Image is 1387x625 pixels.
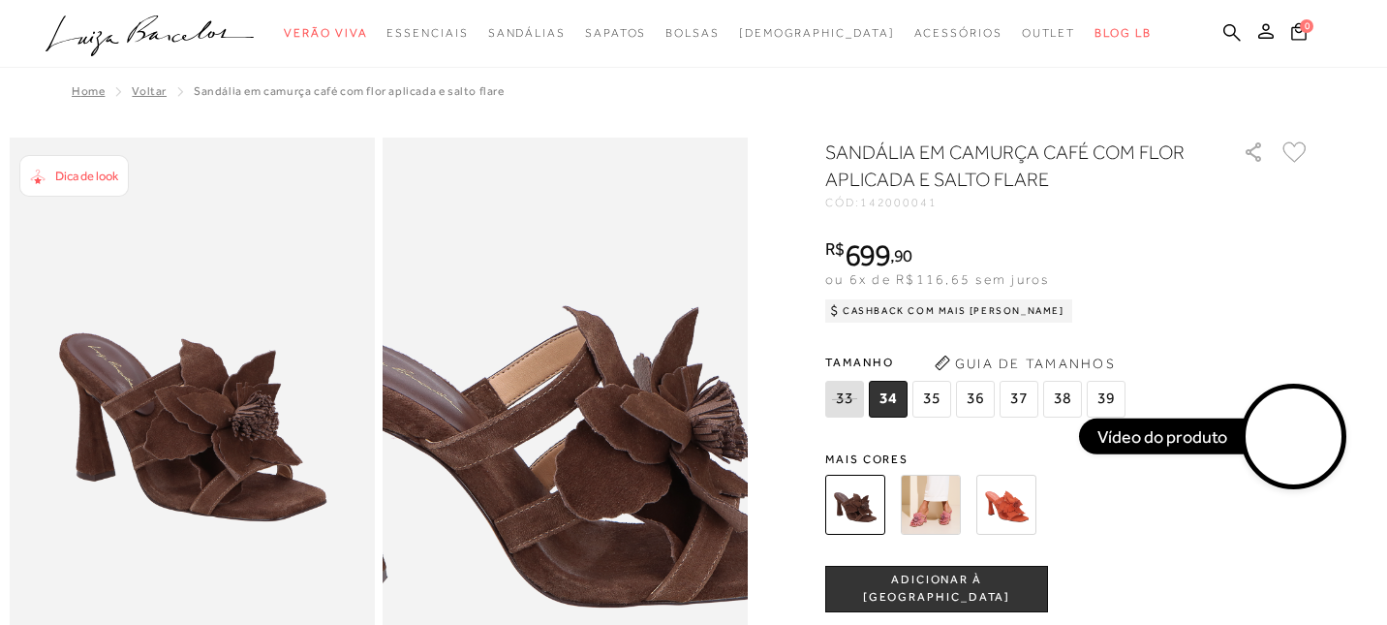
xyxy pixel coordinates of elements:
span: Dica de look [55,169,118,183]
span: Sapatos [585,26,646,40]
span: Outlet [1022,26,1076,40]
a: noSubCategoriesText [739,16,895,51]
span: 37 [1000,381,1038,418]
span: BLOG LB [1094,26,1151,40]
span: Essenciais [386,26,468,40]
span: Tamanho [825,348,1130,377]
a: noSubCategoriesText [914,16,1002,51]
span: 699 [845,237,890,272]
button: ADICIONAR À [GEOGRAPHIC_DATA] [825,566,1048,612]
span: 35 [912,381,951,418]
a: Home [72,84,105,98]
h1: SANDÁLIA EM CAMURÇA CAFÉ COM FLOR APLICADA E SALTO FLARE [825,139,1188,193]
span: [DEMOGRAPHIC_DATA] [739,26,895,40]
a: noSubCategoriesText [284,16,367,51]
span: 0 [1300,19,1313,33]
span: ADICIONAR À [GEOGRAPHIC_DATA] [826,572,1047,606]
div: CÓD: [825,197,1213,208]
span: 90 [894,245,912,266]
span: Mais cores [825,453,1310,465]
a: noSubCategoriesText [665,16,720,51]
a: noSubCategoriesText [585,16,646,51]
img: SANDÁLIA EM CAMURÇA VERMELHO CAIENA COM FLOR APLICADA E SALTO FLARE [976,475,1036,535]
button: Guia de Tamanhos [928,348,1122,379]
span: 38 [1043,381,1082,418]
a: BLOG LB [1094,16,1151,51]
i: R$ [825,240,845,258]
span: Sandálias [488,26,566,40]
span: 142000041 [860,196,938,209]
span: 33 [825,381,864,418]
span: Bolsas [665,26,720,40]
a: noSubCategoriesText [1022,16,1076,51]
span: Acessórios [914,26,1002,40]
a: noSubCategoriesText [488,16,566,51]
img: SANDÁLIA EM CAMURÇA ROSA QUARTZO COM FLOR APLICADA E SALTO FLARE [901,475,961,535]
img: SANDÁLIA EM CAMURÇA CAFÉ COM FLOR APLICADA E SALTO FLARE [825,475,885,535]
button: 0 [1285,21,1312,47]
a: Voltar [132,84,167,98]
span: 39 [1087,381,1125,418]
a: noSubCategoriesText [386,16,468,51]
span: 36 [956,381,995,418]
div: Cashback com Mais [PERSON_NAME] [825,299,1072,323]
span: ou 6x de R$116,65 sem juros [825,271,1049,287]
span: SANDÁLIA EM CAMURÇA CAFÉ COM FLOR APLICADA E SALTO FLARE [194,84,505,98]
i: , [890,247,912,265]
span: Verão Viva [284,26,367,40]
span: 34 [869,381,908,418]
